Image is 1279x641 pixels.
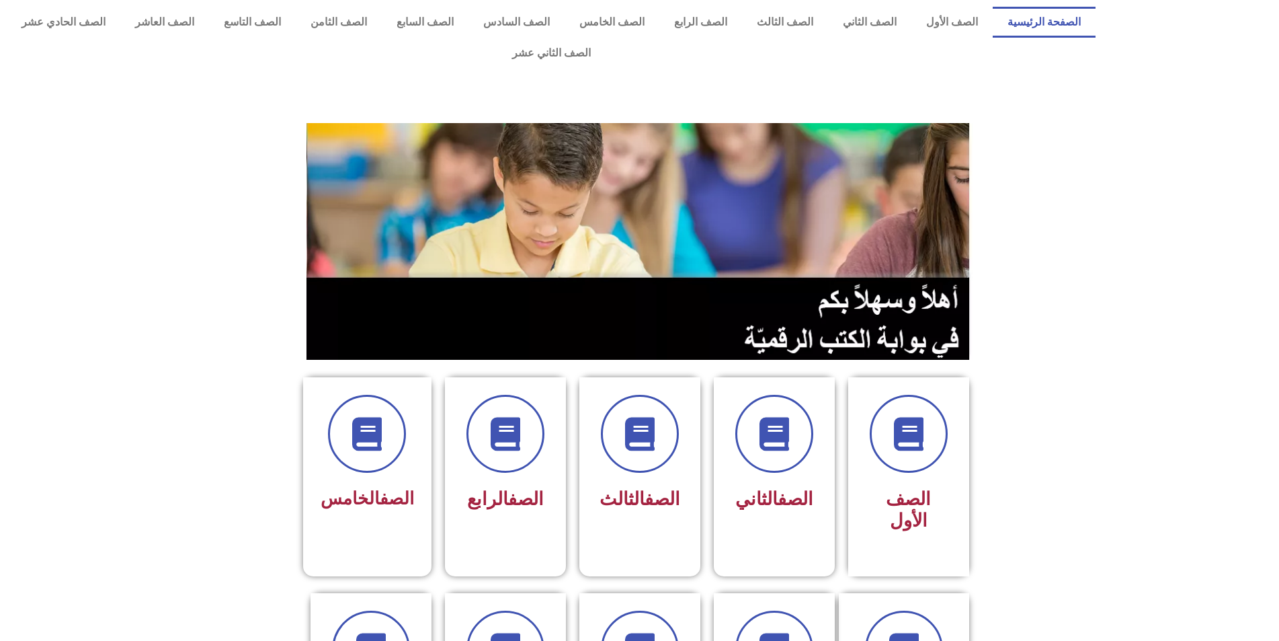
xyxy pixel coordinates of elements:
[911,7,993,38] a: الصف الأول
[993,7,1096,38] a: الصفحة الرئيسية
[7,38,1096,69] a: الصف الثاني عشر
[382,7,468,38] a: الصف السابع
[467,488,544,510] span: الرابع
[120,7,209,38] a: الصف العاشر
[565,7,659,38] a: الصف الخامس
[828,7,911,38] a: الصف الثاني
[886,488,931,531] span: الصف الأول
[209,7,296,38] a: الصف التاسع
[600,488,680,510] span: الثالث
[778,488,813,510] a: الصف
[645,488,680,510] a: الصف
[735,488,813,510] span: الثاني
[7,7,120,38] a: الصف الحادي عشر
[742,7,828,38] a: الصف الثالث
[468,7,565,38] a: الصف السادس
[296,7,382,38] a: الصف الثامن
[659,7,742,38] a: الصف الرابع
[321,488,414,508] span: الخامس
[380,488,414,508] a: الصف
[508,488,544,510] a: الصف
